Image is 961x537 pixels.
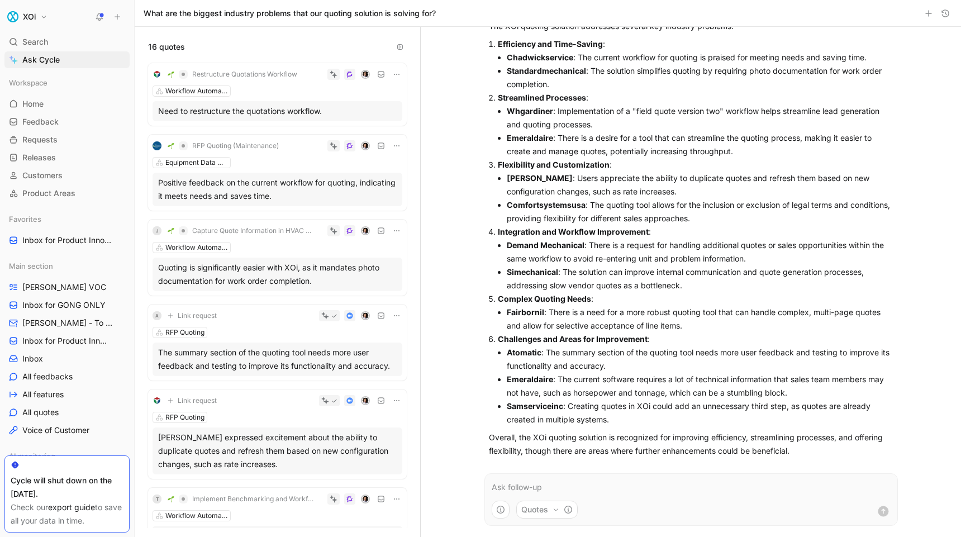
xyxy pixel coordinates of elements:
[507,267,558,277] strong: Simechanical
[153,141,161,150] img: logo
[498,334,648,344] strong: Challenges and Areas for Improvement
[498,39,603,49] strong: Efficiency and Time-Saving
[22,134,58,145] span: Requests
[192,70,297,79] span: Restructure Quotations Workflow
[489,431,893,458] p: Overall, the XOi quoting solution is recognized for improving efficiency, streamlining processes,...
[507,346,893,373] li: : The summary section of the quoting tool needs more user feedback and testing to improve its fun...
[507,172,893,198] li: : Users appreciate the ability to duplicate quotes and refresh them based on new configuration ch...
[4,332,130,349] a: Inbox for Product Innovation Product Area
[168,227,174,234] img: 🌱
[507,401,563,411] strong: Samserviceinc
[4,185,130,202] a: Product Areas
[22,152,56,163] span: Releases
[4,167,130,184] a: Customers
[362,397,369,405] img: avatar
[192,495,313,503] span: Implement Benchmarking and Workflow Automation
[507,307,544,317] strong: Fairbornil
[498,225,893,239] p: :
[22,389,64,400] span: All features
[168,142,174,149] img: 🌱
[165,85,228,97] div: Workflow Automation
[22,425,89,436] span: Voice of Customer
[507,53,573,62] strong: Chadwickservice
[498,160,610,169] strong: Flexibility and Customization
[11,474,123,501] div: Cycle will shut down on the [DATE].
[4,131,130,148] a: Requests
[22,353,43,364] span: Inbox
[48,502,95,512] a: export guide
[498,294,591,303] strong: Complex Quoting Needs
[507,51,893,64] li: : The current workflow for quoting is praised for meeting needs and saving time.
[178,396,217,405] span: Link request
[498,227,649,236] strong: Integration and Workflow Improvement
[158,431,397,471] div: [PERSON_NAME] expressed excitement about the ability to duplicate quotes and refresh them based o...
[4,51,130,68] a: Ask Cycle
[7,11,18,22] img: XOi
[22,371,73,382] span: All feedbacks
[164,492,317,506] button: 🌱Implement Benchmarking and Workflow Automation
[498,292,893,306] p: :
[507,265,893,292] li: : The solution can improve internal communication and quote generation processes, addressing slow...
[4,232,130,249] a: Inbox for Product Innovation Product Area
[362,312,369,320] img: avatar
[498,91,893,104] p: :
[4,34,130,50] div: Search
[192,141,279,150] span: RFP Quoting (Maintenance)
[164,224,317,237] button: 🌱Capture Quote Information in HVAC Workflows
[507,173,573,183] strong: [PERSON_NAME]
[22,235,114,246] span: Inbox for Product Innovation Product Area
[4,448,130,468] div: AI monitoring
[507,200,586,210] strong: Comfortsystemsusa
[498,93,586,102] strong: Streamlined Processes
[153,495,161,503] div: T
[165,412,204,423] div: RFP Quoting
[165,510,228,521] div: Workflow Automation
[22,53,60,66] span: Ask Cycle
[498,37,893,51] p: :
[168,496,174,502] img: 🌱
[164,68,301,81] button: 🌱Restructure Quotations Workflow
[168,71,174,78] img: 🌱
[4,386,130,403] a: All features
[22,116,59,127] span: Feedback
[4,297,130,313] a: Inbox for GONG ONLY
[23,12,36,22] h1: XOi
[4,96,130,112] a: Home
[507,400,893,426] li: : Creating quotes in XOi could add an unnecessary third step, as quotes are already created in mu...
[362,71,369,78] img: avatar
[4,258,130,274] div: Main section
[22,98,44,110] span: Home
[4,113,130,130] a: Feedback
[165,157,228,168] div: Equipment Data Management
[4,258,130,439] div: Main section[PERSON_NAME] VOCInbox for GONG ONLY[PERSON_NAME] - To ProcessInbox for Product Innov...
[4,368,130,385] a: All feedbacks
[11,501,123,528] div: Check our to save all your data in time.
[9,260,53,272] span: Main section
[153,396,161,405] img: logo
[507,198,893,225] li: : The quoting tool allows for the inclusion or exclusion of legal terms and conditions, providing...
[507,348,541,357] strong: Atomatic
[507,133,553,142] strong: Emeraldaire
[4,404,130,421] a: All quotes
[507,104,893,131] li: : Implementation of a "field quote version two" workflow helps streamline lead generation and quo...
[22,335,111,346] span: Inbox for Product Innovation Product Area
[4,74,130,91] div: Workspace
[4,315,130,331] a: [PERSON_NAME] - To Process
[158,261,397,288] div: Quoting is significantly easier with XOi, as it mandates photo documentation for work order compl...
[22,407,59,418] span: All quotes
[362,227,369,235] img: avatar
[144,8,436,19] h1: What are the biggest industry problems that our quoting solution is solving for?
[164,139,283,153] button: 🌱RFP Quoting (Maintenance)
[4,9,50,25] button: XOiXOi
[507,374,553,384] strong: Emeraldaire
[507,64,893,91] li: : The solution simplifies quoting by requiring photo documentation for work order completion.
[507,239,893,265] li: : There is a request for handling additional quotes or sales opportunities within the same workfl...
[4,448,130,464] div: AI monitoring
[22,188,75,199] span: Product Areas
[165,327,204,338] div: RFP Quoting
[362,496,369,503] img: avatar
[498,158,893,172] p: :
[178,311,217,320] span: Link request
[164,309,221,322] button: Link request
[192,226,313,235] span: Capture Quote Information in HVAC Workflows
